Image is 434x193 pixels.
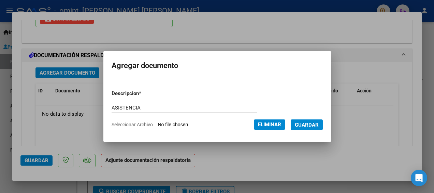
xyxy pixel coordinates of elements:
[254,119,285,130] button: Eliminar
[112,59,323,72] h2: Agregar documento
[112,122,153,127] span: Seleccionar Archivo
[258,121,281,128] span: Eliminar
[112,90,175,98] p: Descripcion
[411,170,427,186] div: Open Intercom Messenger
[291,119,323,130] button: Guardar
[295,122,319,128] span: Guardar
